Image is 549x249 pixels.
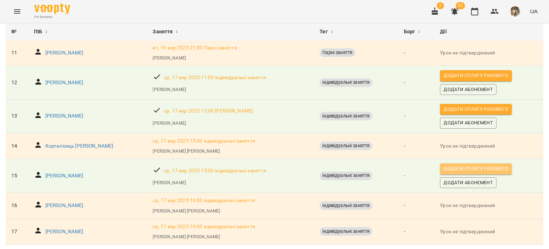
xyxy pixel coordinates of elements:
[440,118,496,128] button: Додати Абонемент
[444,105,508,113] span: Додати сплату разового
[440,28,538,36] div: Дії
[164,167,266,174] a: ср, 17 вер 2025 15:00 індивідуальні заняття
[418,28,420,36] span: ↕
[45,79,84,86] a: [PERSON_NAME]
[320,172,372,179] span: індивідуальні заняття
[440,49,538,57] p: Урок не підтверджений
[153,138,255,145] a: ср, 17 вер 2025 15:00 індивідуальні заняття
[6,133,28,159] td: 14
[444,119,493,127] span: Додати Абонемент
[6,66,28,100] td: 12
[153,234,220,240] a: [PERSON_NAME] [PERSON_NAME]
[153,197,255,204] a: ср, 17 вер 2025 16:00 індивідуальні заняття
[6,40,28,66] td: 11
[6,159,28,193] td: 15
[153,86,186,93] a: [PERSON_NAME]
[440,202,538,209] p: Урок не підтверджений
[153,179,186,186] a: [PERSON_NAME]
[527,5,540,18] button: UA
[440,228,538,235] p: Урок не підтверджений
[34,4,70,14] img: Voopty Logo
[45,143,114,150] a: Кортилісець [PERSON_NAME]
[444,86,493,94] span: Додати Абонемент
[45,228,84,235] a: [PERSON_NAME]
[34,15,70,19] span: For Business
[153,120,186,126] a: [PERSON_NAME]
[176,28,178,36] span: ↕
[45,202,84,209] a: [PERSON_NAME]
[510,6,520,16] img: 2a62ede1beb3f2f8ac37e3d35552d8e0.jpg
[320,202,372,209] span: індивідуальні заняття
[320,228,372,235] span: індивідуальні заняття
[6,99,28,133] td: 13
[6,219,28,245] td: 17
[444,72,508,80] span: Додати сплату разового
[45,112,84,120] a: [PERSON_NAME]
[320,113,372,119] span: індивідуальні заняття
[164,74,266,81] a: ср, 17 вер 2025 11:00 індивідуальні заняття
[11,28,23,36] div: №
[331,28,333,36] span: ↕
[440,84,496,95] button: Додати Абонемент
[437,2,444,9] span: 2
[404,228,429,235] p: -
[153,208,220,214] a: [PERSON_NAME] [PERSON_NAME]
[440,143,538,150] p: Урок не підтверджений
[164,107,253,115] a: ср, 17 вер 2025 12:00 [PERSON_NAME]
[530,8,538,15] span: UA
[153,148,220,154] a: [PERSON_NAME] [PERSON_NAME]
[9,3,26,20] button: Menu
[320,143,372,149] span: індивідуальні заняття
[440,177,496,188] button: Додати Абонемент
[404,49,429,57] p: -
[320,49,355,56] span: Парні заняття
[444,165,508,173] span: Додати сплату разового
[440,104,512,115] button: Додати сплату разового
[444,179,493,187] span: Додати Абонемент
[404,112,429,120] p: -
[440,163,512,174] button: Додати сплату разового
[456,2,465,9] span: 32
[6,192,28,219] td: 16
[404,28,415,36] span: Борг
[404,79,429,86] p: -
[153,55,186,61] a: [PERSON_NAME]
[153,44,237,52] a: вт, 16 вер 2025 21:00 Парні заняття
[153,28,173,36] span: Заняття
[404,172,429,179] p: -
[153,223,255,230] a: ср, 17 вер 2025 19:00 індивідуальні заняття
[45,172,84,179] a: [PERSON_NAME]
[404,143,429,150] p: -
[440,70,512,81] button: Додати сплату разового
[45,49,84,57] a: [PERSON_NAME]
[404,202,429,209] p: -
[45,28,48,36] span: ↕
[34,28,42,36] span: ПІБ
[320,79,372,86] span: індивідуальні заняття
[320,28,327,36] span: Тег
